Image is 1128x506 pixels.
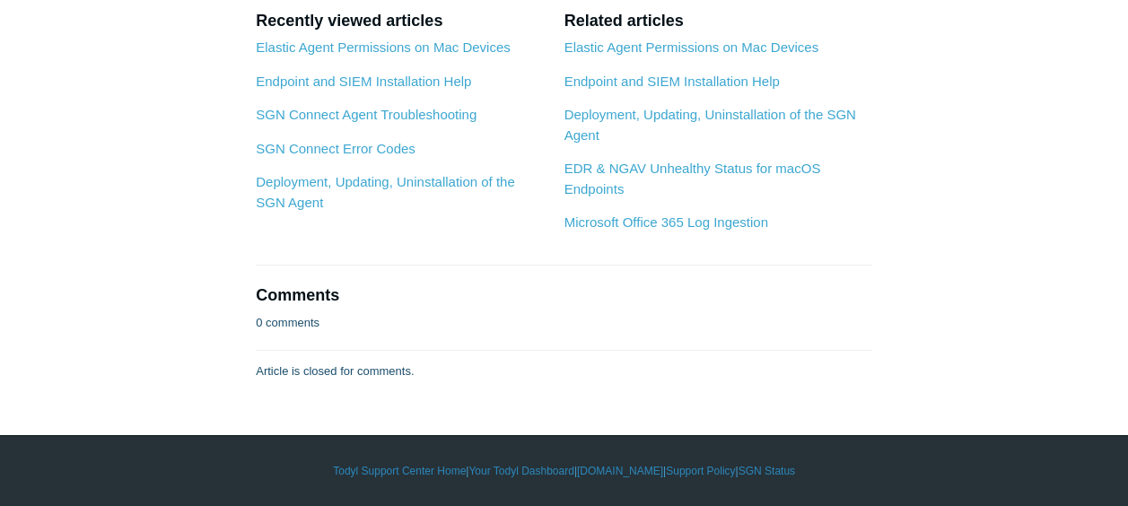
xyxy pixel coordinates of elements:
[256,39,510,55] a: Elastic Agent Permissions on Mac Devices
[256,174,515,210] a: Deployment, Updating, Uninstallation of the SGN Agent
[256,284,872,308] h2: Comments
[564,9,871,33] h2: Related articles
[666,463,735,479] a: Support Policy
[564,214,767,230] a: Microsoft Office 365 Log Ingestion
[256,362,414,380] p: Article is closed for comments.
[468,463,573,479] a: Your Todyl Dashboard
[57,463,1071,479] div: | | | |
[256,141,415,156] a: SGN Connect Error Codes
[577,463,663,479] a: [DOMAIN_NAME]
[564,107,855,143] a: Deployment, Updating, Uninstallation of the SGN Agent
[256,107,477,122] a: SGN Connect Agent Troubleshooting
[256,314,319,332] p: 0 comments
[333,463,466,479] a: Todyl Support Center Home
[256,9,546,33] h2: Recently viewed articles
[564,161,820,196] a: EDR & NGAV Unhealthy Status for macOS Endpoints
[564,39,818,55] a: Elastic Agent Permissions on Mac Devices
[564,74,779,89] a: Endpoint and SIEM Installation Help
[256,74,471,89] a: Endpoint and SIEM Installation Help
[739,463,795,479] a: SGN Status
